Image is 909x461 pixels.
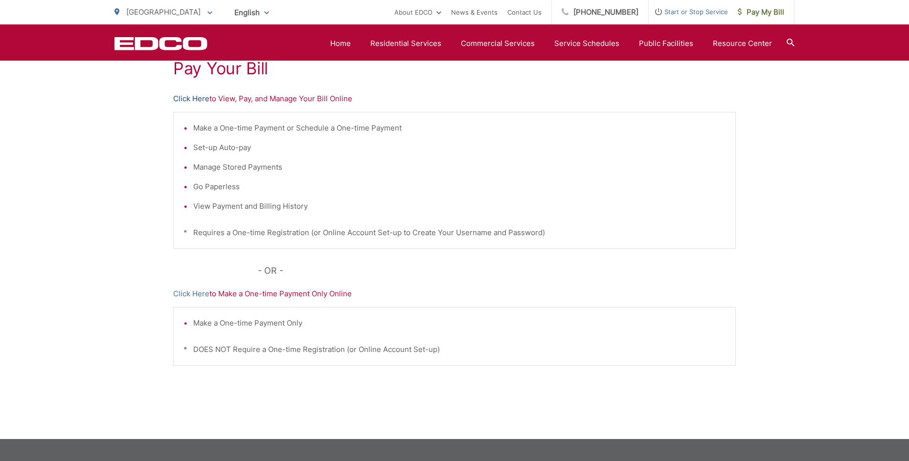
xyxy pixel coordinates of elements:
p: * Requires a One-time Registration (or Online Account Set-up to Create Your Username and Password) [183,227,726,239]
li: Manage Stored Payments [193,161,726,173]
a: Commercial Services [461,38,535,49]
li: Make a One-time Payment Only [193,317,726,329]
span: Pay My Bill [738,6,784,18]
p: to View, Pay, and Manage Your Bill Online [173,93,736,105]
li: Set-up Auto-pay [193,142,726,154]
a: Public Facilities [639,38,693,49]
a: Click Here [173,288,209,300]
li: View Payment and Billing History [193,200,726,212]
a: Service Schedules [554,38,619,49]
p: * DOES NOT Require a One-time Registration (or Online Account Set-up) [183,344,726,355]
a: EDCD logo. Return to the homepage. [114,37,207,50]
h1: Pay Your Bill [173,59,736,78]
li: Make a One-time Payment or Schedule a One-time Payment [193,122,726,134]
p: to Make a One-time Payment Only Online [173,288,736,300]
a: About EDCO [394,6,441,18]
li: Go Paperless [193,181,726,193]
p: - OR - [258,263,736,278]
a: News & Events [451,6,498,18]
a: Click Here [173,93,209,105]
a: Residential Services [370,38,441,49]
span: [GEOGRAPHIC_DATA] [126,7,201,17]
a: Resource Center [713,38,772,49]
a: Home [330,38,351,49]
a: Contact Us [507,6,542,18]
span: English [227,4,276,21]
